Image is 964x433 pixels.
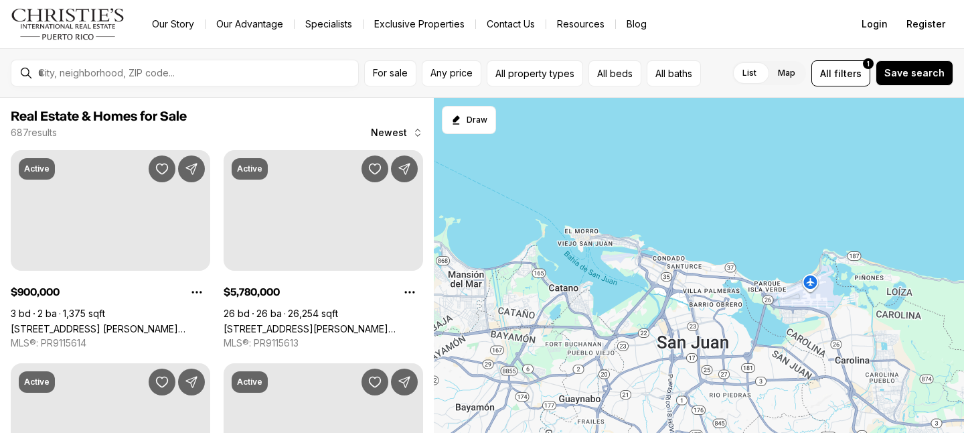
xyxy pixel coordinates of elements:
[867,58,870,69] span: 1
[487,60,583,86] button: All property types
[141,15,205,34] a: Our Story
[373,68,408,78] span: For sale
[898,11,953,38] button: Register
[862,19,888,29] span: Login
[361,156,388,182] button: Save Property: 51 MUÑOZ RIVERA AVE, CORNER LOS ROSALES, LAS PALMERAS ST
[24,164,50,174] p: Active
[588,60,641,86] button: All beds
[237,164,262,174] p: Active
[149,369,175,395] button: Save Property: AB 5 JULIO ANDINO
[876,60,953,86] button: Save search
[224,323,423,334] a: 51 MUÑOZ RIVERA AVE, CORNER LOS ROSALES, LAS PALMERAS ST, SAN JUAN PR, 00901
[616,15,657,34] a: Blog
[149,156,175,182] button: Save Property: 1351 AVE. WILSON #202
[422,60,481,86] button: Any price
[361,369,388,395] button: Save Property: 51 MUÑOZ RIVERA AVE, CORNER LOS ROSALES, LAS PALMERAS ST
[442,106,496,134] button: Start drawing
[546,15,615,34] a: Resources
[11,323,210,334] a: 1351 AVE. WILSON #202, SAN JUAN PR, 00907
[884,68,945,78] span: Save search
[363,119,431,146] button: Newest
[237,377,262,387] p: Active
[767,61,806,85] label: Map
[647,60,701,86] button: All baths
[476,15,546,34] button: Contact Us
[364,60,416,86] button: For sale
[11,110,187,123] span: Real Estate & Homes for Sale
[295,15,363,34] a: Specialists
[206,15,294,34] a: Our Advantage
[732,61,767,85] label: List
[854,11,896,38] button: Login
[11,8,125,40] img: logo
[364,15,475,34] a: Exclusive Properties
[24,377,50,387] p: Active
[834,66,862,80] span: filters
[183,279,210,306] button: Property options
[820,66,831,80] span: All
[906,19,945,29] span: Register
[11,127,57,138] p: 687 results
[811,60,870,86] button: Allfilters1
[430,68,473,78] span: Any price
[371,127,407,138] span: Newest
[396,279,423,306] button: Property options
